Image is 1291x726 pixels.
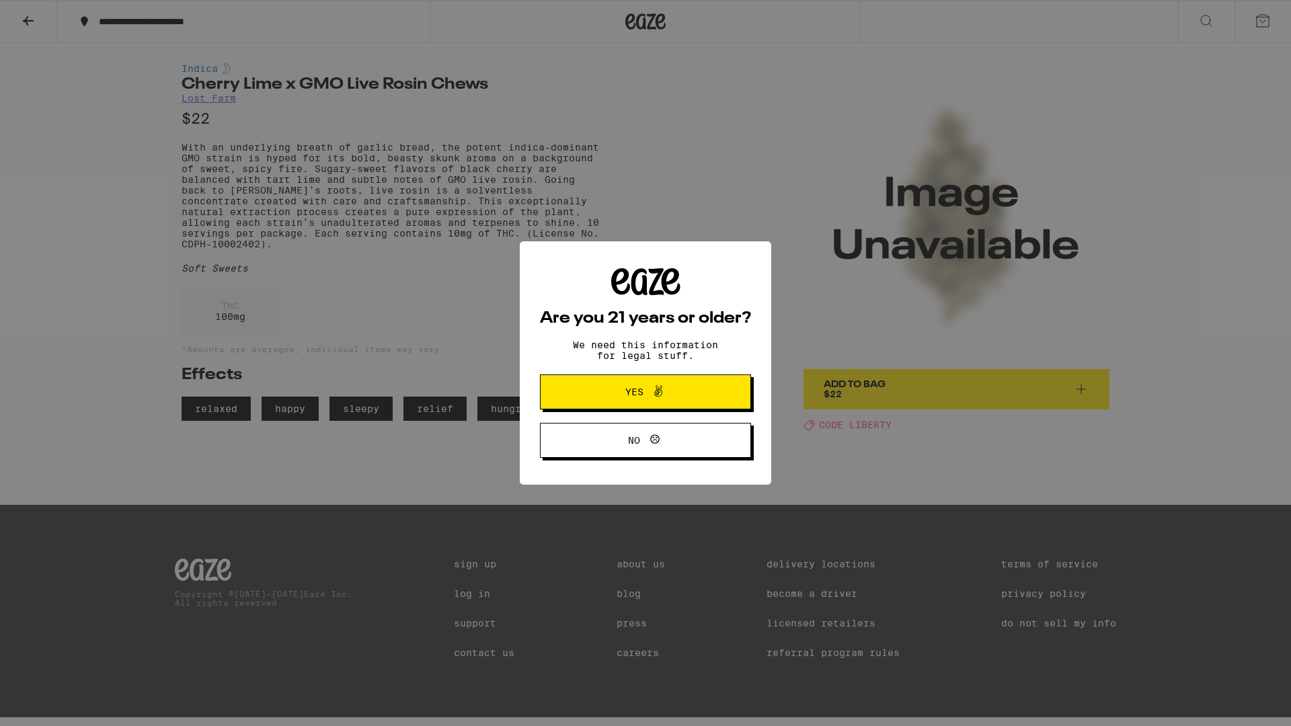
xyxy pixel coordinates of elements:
[625,387,643,397] span: Yes
[540,311,751,327] h2: Are you 21 years or older?
[561,339,730,361] p: We need this information for legal stuff.
[540,374,751,409] button: Yes
[628,436,640,445] span: No
[540,423,751,458] button: No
